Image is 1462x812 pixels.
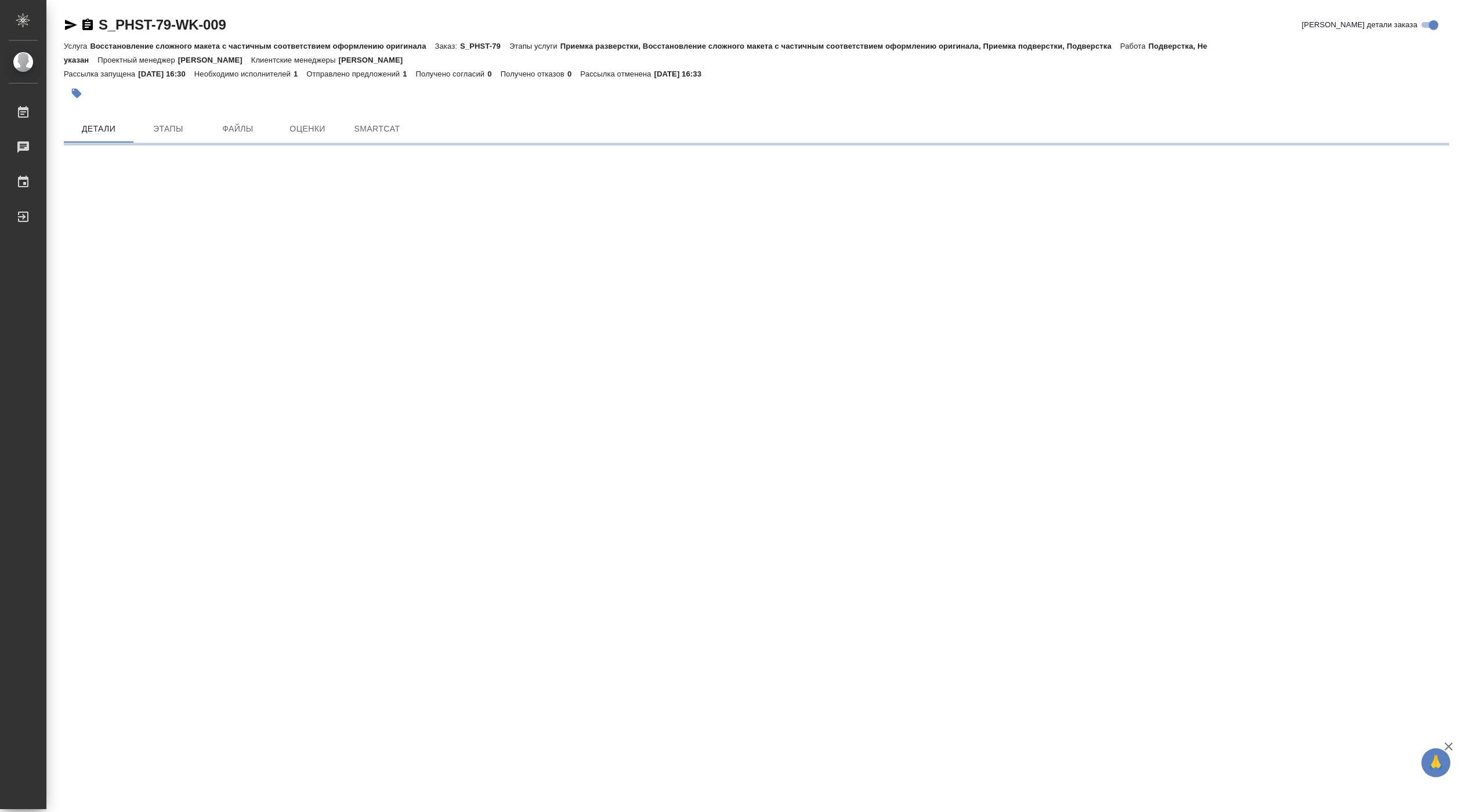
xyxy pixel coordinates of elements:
p: Клиентские менеджеры [251,56,339,64]
p: Этапы услуги [509,42,560,50]
p: 0 [487,70,500,78]
p: 1 [403,70,415,78]
p: S_PHST-79 [460,42,509,50]
p: Получено согласий [416,70,488,78]
p: Рассылка отменена [580,70,654,78]
span: Оценки [280,122,335,136]
p: Работа [1120,42,1149,50]
span: Этапы [140,122,196,136]
p: Приемка разверстки, Восстановление сложного макета с частичным соответствием оформлению оригинала... [560,42,1120,50]
p: [PERSON_NAME] [338,56,411,64]
p: Получено отказов [501,70,567,78]
span: [PERSON_NAME] детали заказа [1302,19,1417,31]
p: 0 [567,70,580,78]
p: Услуга [64,42,90,50]
span: Файлы [210,122,266,136]
button: Добавить тэг [64,81,89,106]
p: 1 [294,70,306,78]
span: 🙏 [1426,751,1446,775]
button: Скопировать ссылку для ЯМессенджера [64,18,78,32]
p: [PERSON_NAME] [178,56,251,64]
span: Детали [71,122,126,136]
button: 🙏 [1421,748,1450,777]
p: Необходимо исполнителей [194,70,294,78]
span: SmartCat [349,122,405,136]
p: Рассылка запущена [64,70,138,78]
p: Заказ: [435,42,460,50]
p: [DATE] 16:30 [138,70,194,78]
p: Отправлено предложений [306,70,403,78]
button: Скопировать ссылку [81,18,95,32]
p: Проектный менеджер [97,56,178,64]
p: Восстановление сложного макета с частичным соответствием оформлению оригинала [90,42,435,50]
a: S_PHST-79-WK-009 [99,17,226,32]
p: [DATE] 16:33 [654,70,710,78]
